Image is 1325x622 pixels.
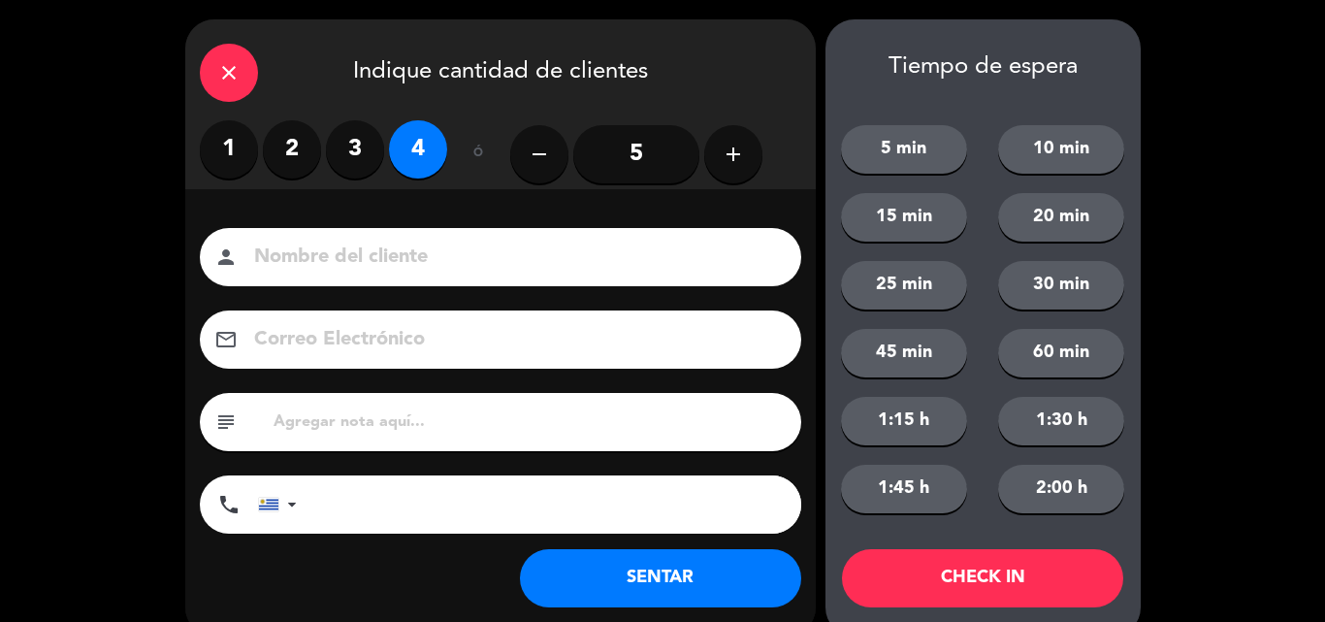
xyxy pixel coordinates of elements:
button: 20 min [998,193,1124,242]
label: 4 [389,120,447,179]
button: 60 min [998,329,1124,377]
i: email [214,328,238,351]
input: Nombre del cliente [252,241,776,275]
button: 30 min [998,261,1124,310]
i: person [214,246,238,269]
label: 3 [326,120,384,179]
label: 1 [200,120,258,179]
i: phone [217,493,241,516]
input: Correo Electrónico [252,323,776,357]
button: 1:15 h [841,397,967,445]
input: Agregar nota aquí... [272,409,787,436]
button: 5 min [841,125,967,174]
div: Indique cantidad de clientes [185,19,816,120]
label: 2 [263,120,321,179]
button: 1:45 h [841,465,967,513]
div: ó [447,120,510,188]
button: SENTAR [520,549,801,607]
i: close [217,61,241,84]
div: Tiempo de espera [825,53,1141,82]
i: add [722,143,745,166]
button: 10 min [998,125,1124,174]
button: 25 min [841,261,967,310]
button: 15 min [841,193,967,242]
button: 45 min [841,329,967,377]
button: remove [510,125,568,183]
i: subject [214,410,238,434]
i: remove [528,143,551,166]
button: 1:30 h [998,397,1124,445]
button: 2:00 h [998,465,1124,513]
div: Uruguay: +598 [259,476,304,533]
button: add [704,125,762,183]
button: CHECK IN [842,549,1123,607]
